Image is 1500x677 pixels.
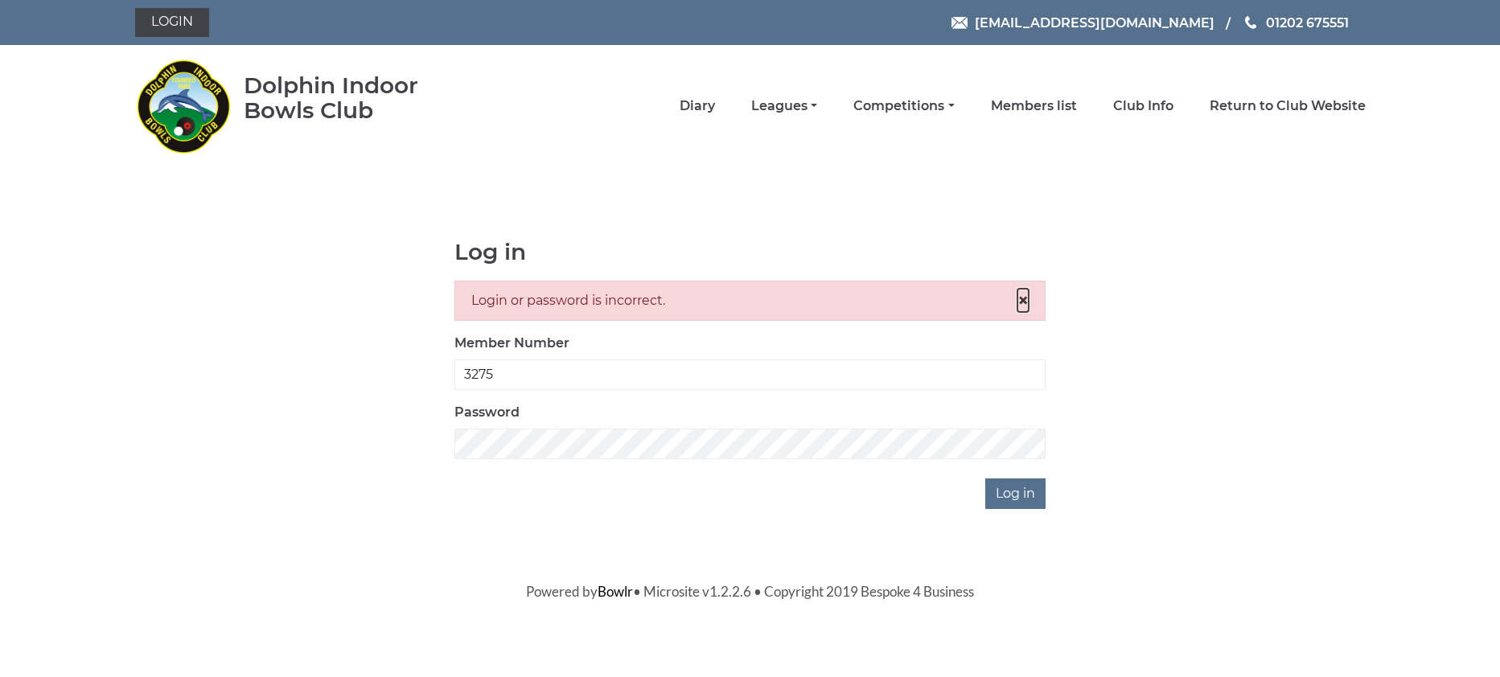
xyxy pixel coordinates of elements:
a: Competitions [853,97,954,115]
a: Leagues [751,97,817,115]
div: Login or password is incorrect. [454,281,1046,321]
a: Email [EMAIL_ADDRESS][DOMAIN_NAME] [951,13,1214,33]
a: Phone us 01202 675551 [1243,13,1349,33]
a: Return to Club Website [1210,97,1366,115]
img: Email [951,17,968,29]
a: Bowlr [598,583,633,600]
span: × [1017,289,1029,312]
a: Club Info [1113,97,1173,115]
img: Phone us [1245,16,1256,29]
span: [EMAIL_ADDRESS][DOMAIN_NAME] [975,14,1214,30]
label: Member Number [454,334,569,353]
a: Diary [680,97,715,115]
span: 01202 675551 [1266,14,1349,30]
h1: Log in [454,240,1046,265]
img: Dolphin Indoor Bowls Club [135,50,232,162]
input: Log in [985,478,1046,509]
span: Powered by • Microsite v1.2.2.6 • Copyright 2019 Bespoke 4 Business [526,583,974,600]
a: Login [135,8,209,37]
label: Password [454,403,520,422]
div: Dolphin Indoor Bowls Club [244,73,470,123]
button: Close [1017,291,1029,310]
a: Members list [991,97,1077,115]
